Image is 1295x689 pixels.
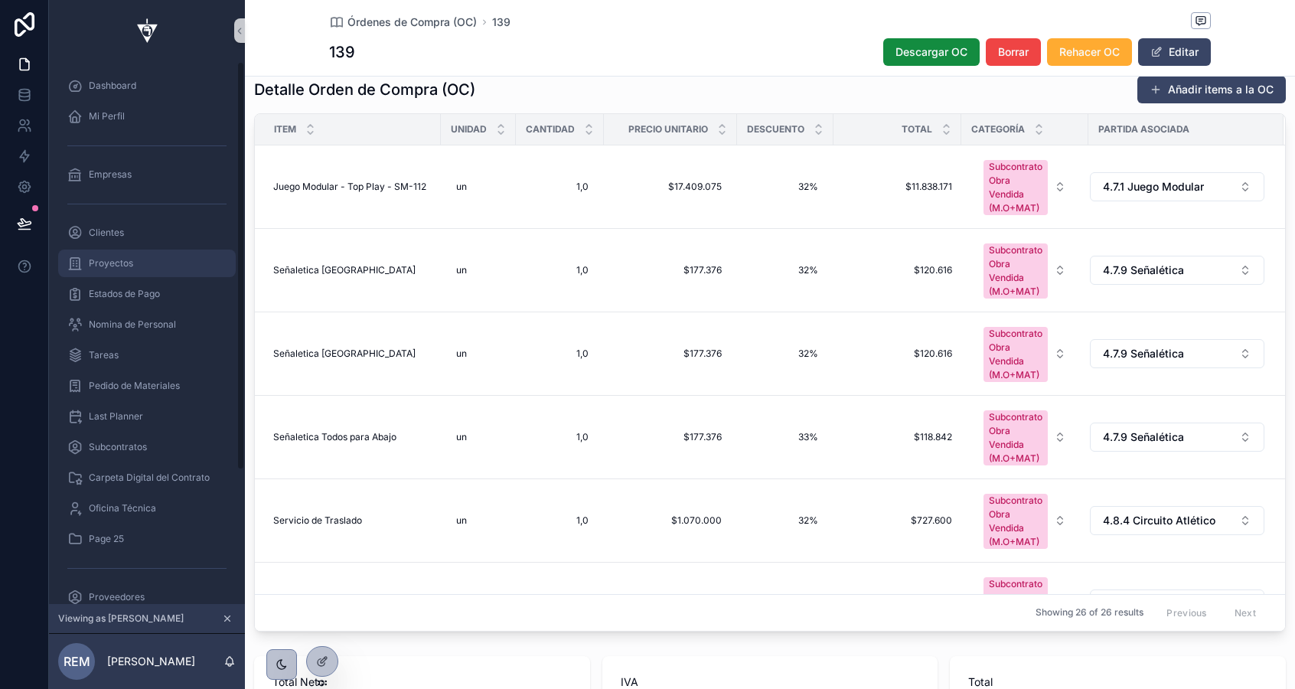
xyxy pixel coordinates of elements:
div: Subcontrato Obra Vendida (M.O+MAT) [989,243,1042,299]
span: Page 25 [89,533,124,545]
div: scrollable content [49,61,245,604]
span: Pedido de Materiales [89,380,180,392]
span: Last Planner [89,410,143,423]
span: Cantidad [526,123,575,136]
button: Select Button [971,319,1078,388]
button: Select Button [971,152,1078,221]
span: Tareas [89,349,119,361]
span: Borrar [998,44,1029,60]
a: Órdenes de Compra (OC) [329,15,477,30]
a: Estados de Pago [58,280,236,308]
span: Precio Unitario [628,123,708,136]
span: REM [64,652,90,671]
span: 32% [752,348,818,360]
span: 1,0 [531,264,589,276]
span: 32% [752,181,818,193]
a: Proveedores [58,583,236,611]
span: Señaletica Todos para Abajo [273,431,396,443]
span: Señaletica [GEOGRAPHIC_DATA] [273,348,416,360]
img: App logo [129,18,165,43]
span: Nomina de Personal [89,318,176,331]
a: Añadir items a la OC [1137,76,1286,103]
a: Page 25 [58,525,236,553]
span: Oficina Técnica [89,502,156,514]
h1: 139 [329,41,355,63]
p: [PERSON_NAME] [107,654,195,669]
span: Unidad [451,123,487,136]
span: Mi Perfil [89,110,125,122]
div: Subcontrato Obra Vendida (M.O+MAT) [989,410,1042,465]
span: un [456,264,467,276]
span: Subcontratos [89,441,147,453]
span: Rehacer OC [1059,44,1120,60]
span: 4.8.4 Circuito Atlético [1103,513,1215,528]
a: Pedido de Materiales [58,372,236,400]
div: Subcontrato Obra Vendida (M.O+MAT) [989,160,1042,215]
a: Proyectos [58,250,236,277]
span: $177.376 [619,348,722,360]
a: Tareas [58,341,236,369]
a: Carpeta Digital del Contrato [58,464,236,491]
span: $120.616 [843,264,952,276]
span: Empresas [89,168,132,181]
span: Carpeta Digital del Contrato [89,472,210,484]
span: Estados de Pago [89,288,160,300]
button: Select Button [1090,256,1264,285]
span: 1,0 [531,348,589,360]
span: 4.7.9 Señalética [1103,429,1184,445]
span: Proyectos [89,257,133,269]
span: $11.838.171 [843,181,952,193]
span: un [456,348,467,360]
span: Órdenes de Compra (OC) [347,15,477,30]
span: 32% [752,264,818,276]
span: Dashboard [89,80,136,92]
div: Subcontrato Obra Vendida (M.O+MAT) [989,327,1042,382]
span: 32% [752,514,818,527]
a: Dashboard [58,72,236,100]
button: Select Button [971,570,1078,638]
a: Clientes [58,219,236,247]
span: 33% [752,431,818,443]
button: Select Button [1090,589,1264,619]
span: $120.616 [843,348,952,360]
button: Select Button [1090,172,1264,201]
button: Borrar [986,38,1041,66]
button: Rehacer OC [1047,38,1132,66]
button: Descargar OC [883,38,980,66]
a: Empresas [58,161,236,188]
button: Select Button [971,486,1078,555]
span: $177.376 [619,431,722,443]
span: Categoría [971,123,1025,136]
div: Subcontrato Obra Vendida (M.O+MAT) [989,577,1042,632]
span: $177.376 [619,264,722,276]
div: Subcontrato Obra Vendida (M.O+MAT) [989,494,1042,549]
span: Proveedores [89,591,145,603]
span: Juego Modular - Top Play - SM-112 [273,181,426,193]
button: Editar [1138,38,1211,66]
span: Item [274,123,296,136]
span: $17.409.075 [619,181,722,193]
span: 1,0 [531,181,589,193]
a: Subcontratos [58,433,236,461]
span: Clientes [89,227,124,239]
span: 4.7.9 Señalética [1103,346,1184,361]
span: un [456,431,467,443]
span: Showing 26 of 26 results [1036,607,1143,619]
span: Señaletica [GEOGRAPHIC_DATA] [273,264,416,276]
span: 4.7.9 Señalética [1103,263,1184,278]
h1: Detalle Orden de Compra (OC) [254,79,475,100]
a: Mi Perfil [58,103,236,130]
a: 139 [492,15,510,30]
button: Select Button [1090,339,1264,368]
button: Select Button [1090,506,1264,535]
span: Descuento [747,123,804,136]
a: Last Planner [58,403,236,430]
span: 1,0 [531,514,589,527]
span: 1,0 [531,431,589,443]
button: Select Button [971,403,1078,472]
span: $1.070.000 [619,514,722,527]
a: Oficina Técnica [58,495,236,522]
span: Descargar OC [895,44,967,60]
span: $727.600 [843,514,952,527]
button: Select Button [971,236,1078,305]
